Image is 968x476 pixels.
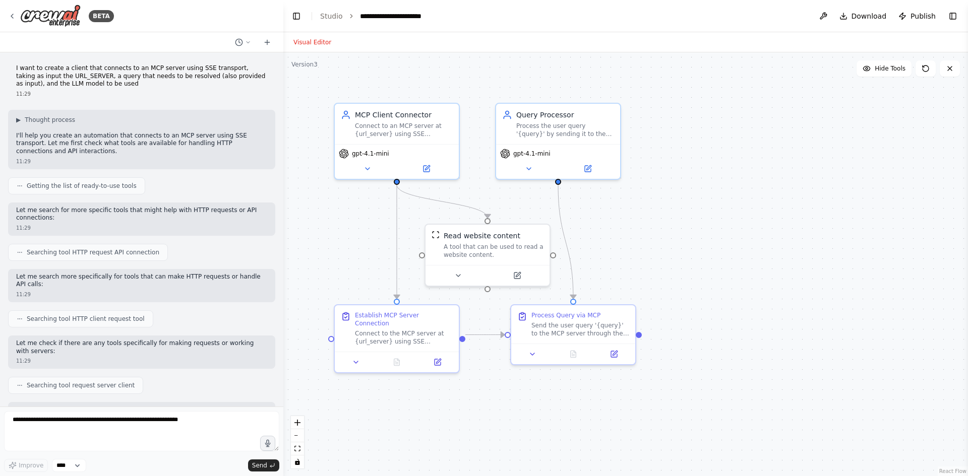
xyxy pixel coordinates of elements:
span: Searching tool HTTP request API connection [27,248,159,256]
button: Open in side panel [420,356,455,368]
p: Let me search for more specific tools that might help with HTTP requests or API connections: [16,207,267,222]
span: Hide Tools [875,64,905,73]
a: Studio [320,12,343,20]
div: Connect to an MCP server at {url_server} using SSE transport and establish communication to proce... [355,122,453,138]
button: Hide Tools [857,60,912,77]
div: Process Query via MCPSend the user query '{query}' to the MCP server through the established conn... [510,304,636,365]
g: Edge from c0079625-67bf-4a60-8c15-d4b3e55e934d to 5ae11560-fbfa-4ded-a97e-2d9da4fe98df [553,185,578,299]
div: 11:29 [16,90,267,98]
g: Edge from 2d0496c9-68a5-4808-979e-f6cc67205a54 to 14e4cbae-f584-44b5-b174-d6fe7f573e29 [392,185,402,299]
div: 11:29 [16,291,267,298]
a: React Flow attribution [939,468,966,474]
span: gpt-4.1-mini [513,150,551,158]
button: Start a new chat [259,36,275,48]
span: ▶ [16,116,21,124]
button: Publish [894,7,940,25]
div: 11:29 [16,158,267,165]
button: ▶Thought process [16,116,75,124]
span: gpt-4.1-mini [352,150,389,158]
g: Edge from 14e4cbae-f584-44b5-b174-d6fe7f573e29 to 5ae11560-fbfa-4ded-a97e-2d9da4fe98df [465,330,505,340]
div: 11:29 [16,357,267,365]
div: Connect to the MCP server at {url_server} using SSE transport. Verify the connection is establish... [355,329,453,346]
div: Establish MCP Server ConnectionConnect to the MCP server at {url_server} using SSE transport. Ver... [334,304,460,373]
p: I'll help you create an automation that connects to an MCP server using SSE transport. Let me fir... [16,132,267,156]
div: MCP Client Connector [355,110,453,120]
button: Open in side panel [559,163,616,175]
span: Send [252,461,267,469]
button: Open in side panel [489,269,546,282]
button: No output available [376,356,418,368]
button: Switch to previous chat [231,36,255,48]
img: ScrapeWebsiteTool [432,231,440,239]
nav: breadcrumb [320,11,421,21]
button: Open in side panel [398,163,455,175]
div: React Flow controls [291,416,304,468]
button: zoom in [291,416,304,429]
button: No output available [552,348,595,360]
div: Send the user query '{query}' to the MCP server through the established connection. Configure the... [531,321,629,337]
div: Process the user query '{query}' by sending it to the MCP server connection and interpreting the ... [516,122,614,138]
span: Getting the list of ready-to-use tools [27,182,137,190]
p: I want to create a client that connects to an MCP server using SSE transport, taking as input the... [16,64,267,88]
span: Publish [911,11,936,21]
p: Let me search more specifically for tools that can make HTTP requests or handle API calls: [16,273,267,289]
div: Read website content [444,231,520,241]
div: A tool that can be used to read a website content. [444,243,543,259]
button: fit view [291,442,304,455]
p: Let me check if there are any tools specifically for making requests or working with servers: [16,339,267,355]
div: Query ProcessorProcess the user query '{query}' by sending it to the MCP server connection and in... [495,103,621,180]
div: Version 3 [291,60,318,69]
div: Process Query via MCP [531,311,600,319]
div: ScrapeWebsiteToolRead website contentA tool that can be used to read a website content. [425,224,551,287]
div: MCP Client ConnectorConnect to an MCP server at {url_server} using SSE transport and establish co... [334,103,460,180]
button: Send [248,459,279,471]
button: Show right sidebar [946,9,960,23]
span: Searching tool HTTP client request tool [27,315,145,323]
button: zoom out [291,429,304,442]
button: Visual Editor [287,36,337,48]
span: Improve [19,461,43,469]
button: Download [835,7,891,25]
button: toggle interactivity [291,455,304,468]
span: Download [852,11,887,21]
button: Open in side panel [596,348,631,360]
div: BETA [89,10,114,22]
button: Click to speak your automation idea [260,436,275,451]
button: Hide left sidebar [289,9,304,23]
span: Searching tool request server client [27,381,135,389]
img: Logo [20,5,81,27]
span: Thought process [25,116,75,124]
button: Improve [4,459,48,472]
div: 11:29 [16,224,267,232]
div: Query Processor [516,110,614,120]
g: Edge from 2d0496c9-68a5-4808-979e-f6cc67205a54 to 99b8c787-32fb-428c-b7f9-6684e432fe06 [392,185,493,218]
div: Establish MCP Server Connection [355,311,453,327]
